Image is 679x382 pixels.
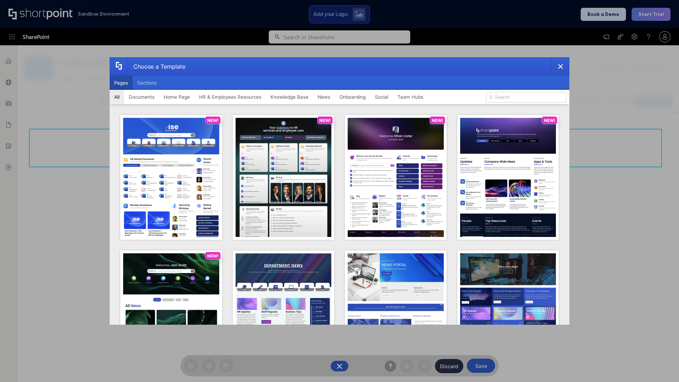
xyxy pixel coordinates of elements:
[644,348,679,382] iframe: Chat Widget
[128,58,185,75] div: Choose a Template
[133,76,161,90] button: Sections
[544,118,555,123] p: NEW!
[335,90,370,104] button: Onboarding
[393,90,428,104] button: Team Hubs
[207,253,219,259] p: NEW!
[313,90,335,104] button: News
[207,118,219,123] p: NEW!
[486,92,567,103] input: Search
[110,76,133,90] button: Pages
[159,90,195,104] button: Home Page
[266,90,313,104] button: Knowledge Base
[110,57,569,325] div: template selector
[195,90,266,104] button: HR & Employees Resources
[432,118,443,123] p: NEW!
[370,90,393,104] button: Social
[319,118,331,123] p: NEW!
[124,90,159,104] button: Documents
[110,90,124,104] button: All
